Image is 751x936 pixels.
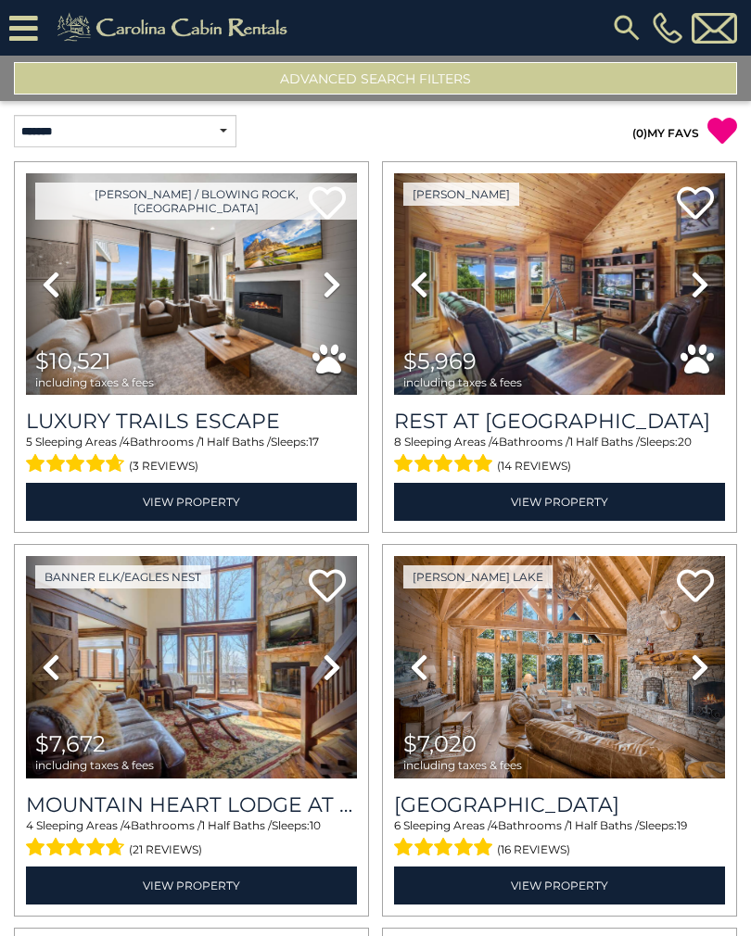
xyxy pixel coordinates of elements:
h3: Rest at Mountain Crest [394,409,725,434]
span: $7,672 [35,730,106,757]
img: search-regular.svg [610,11,643,44]
span: including taxes & fees [35,759,154,771]
span: 1 Half Baths / [200,435,271,449]
span: 1 Half Baths / [569,435,640,449]
a: [PERSON_NAME] [403,183,519,206]
span: 10 [310,818,321,832]
span: including taxes & fees [403,376,522,388]
span: 1 Half Baths / [568,818,639,832]
a: [GEOGRAPHIC_DATA] [394,792,725,817]
img: thumbnail_163277924.jpeg [394,556,725,778]
span: 0 [636,126,643,140]
span: 4 [491,435,499,449]
span: 4 [490,818,498,832]
div: Sleeping Areas / Bathrooms / Sleeps: [26,817,357,862]
h3: Mountain Heart Lodge at Eagles Nest [26,792,357,817]
a: Rest at [GEOGRAPHIC_DATA] [394,409,725,434]
a: View Property [394,866,725,904]
div: Sleeping Areas / Bathrooms / Sleeps: [394,434,725,478]
span: (3 reviews) [129,454,198,478]
a: View Property [394,483,725,521]
img: thumbnail_164747674.jpeg [394,173,725,395]
h3: Lake Haven Lodge [394,792,725,817]
span: $10,521 [35,348,111,374]
span: 4 [123,818,131,832]
img: thumbnail_168695581.jpeg [26,173,357,395]
span: including taxes & fees [403,759,522,771]
span: 4 [122,435,130,449]
div: Sleeping Areas / Bathrooms / Sleeps: [26,434,357,478]
span: $7,020 [403,730,477,757]
a: Mountain Heart Lodge at [GEOGRAPHIC_DATA] [26,792,357,817]
a: Add to favorites [677,567,714,607]
a: [PHONE_NUMBER] [648,12,687,44]
a: (0)MY FAVS [632,126,699,140]
span: $5,969 [403,348,477,374]
span: ( ) [632,126,647,140]
span: 19 [677,818,687,832]
span: (21 reviews) [129,838,202,862]
a: Add to favorites [677,184,714,224]
img: Khaki-logo.png [47,9,303,46]
button: Advanced Search Filters [14,62,737,95]
span: 1 Half Baths / [201,818,272,832]
a: [PERSON_NAME] / Blowing Rock, [GEOGRAPHIC_DATA] [35,183,357,220]
span: 20 [678,435,692,449]
a: View Property [26,866,357,904]
div: Sleeping Areas / Bathrooms / Sleeps: [394,817,725,862]
span: 17 [309,435,319,449]
span: (14 reviews) [497,454,571,478]
a: View Property [26,483,357,521]
a: Add to favorites [309,567,346,607]
a: [PERSON_NAME] Lake [403,565,553,588]
span: 6 [394,818,401,832]
a: Luxury Trails Escape [26,409,357,434]
a: Banner Elk/Eagles Nest [35,565,210,588]
span: (16 reviews) [497,838,570,862]
img: thumbnail_163263053.jpeg [26,556,357,778]
span: 8 [394,435,401,449]
span: including taxes & fees [35,376,154,388]
span: 4 [26,818,33,832]
span: 5 [26,435,32,449]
